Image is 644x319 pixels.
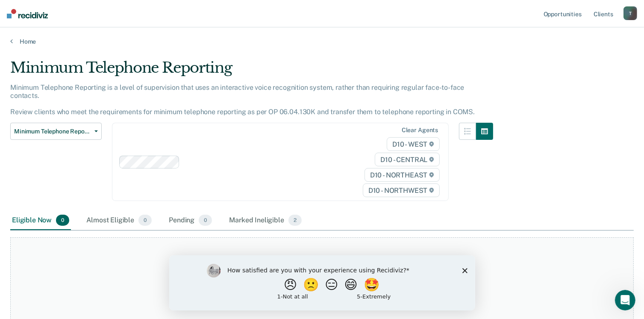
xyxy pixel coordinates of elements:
[288,215,302,226] span: 2
[56,215,69,226] span: 0
[199,215,212,226] span: 0
[10,211,71,230] div: Eligible Now0
[402,127,438,134] div: Clear agents
[85,211,153,230] div: Almost Eligible0
[375,153,440,166] span: D10 - CENTRAL
[615,290,635,310] iframe: Intercom live chat
[365,168,440,182] span: D10 - NORTHEAST
[10,38,634,45] a: Home
[10,83,475,116] p: Minimum Telephone Reporting is a level of supervision that uses an interactive voice recognition ...
[7,9,48,18] img: Recidiviz
[167,211,214,230] div: Pending0
[14,128,91,135] span: Minimum Telephone Reporting
[138,215,152,226] span: 0
[623,6,637,20] button: T
[169,255,475,310] iframe: Survey by Kim from Recidiviz
[10,123,102,140] button: Minimum Telephone Reporting
[363,183,440,197] span: D10 - NORTHWEST
[387,137,440,151] span: D10 - WEST
[227,211,303,230] div: Marked Ineligible2
[10,59,493,83] div: Minimum Telephone Reporting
